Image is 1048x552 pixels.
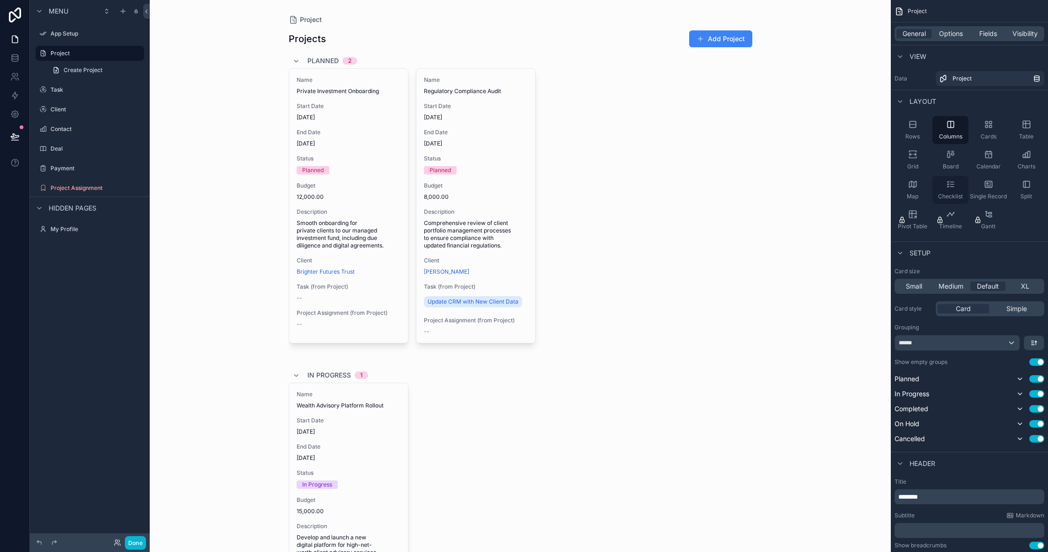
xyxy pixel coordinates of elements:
[895,116,931,144] button: Rows
[936,71,1044,86] a: Project
[36,222,144,237] a: My Profile
[908,7,927,15] span: Project
[1008,176,1044,204] button: Split
[939,282,963,291] span: Medium
[932,176,968,204] button: Checklist
[976,163,1001,170] span: Calendar
[895,478,1044,486] label: Title
[36,26,144,41] a: App Setup
[51,125,142,133] label: Contact
[51,145,142,153] label: Deal
[895,305,932,312] label: Card style
[64,66,102,74] span: Create Project
[51,50,138,57] label: Project
[956,304,971,313] span: Card
[51,225,142,233] label: My Profile
[981,223,996,230] span: Gantt
[51,106,142,113] label: Client
[1008,116,1044,144] button: Table
[953,75,972,82] span: Project
[970,206,1006,234] button: Gantt
[895,206,931,234] button: Pivot Table
[36,161,144,176] a: Payment
[910,459,935,468] span: Header
[970,193,1007,200] span: Single Record
[895,358,947,366] label: Show empty groups
[895,146,931,174] button: Grid
[36,141,144,156] a: Deal
[939,223,962,230] span: Timeline
[979,29,997,38] span: Fields
[895,268,920,275] label: Card size
[939,29,963,38] span: Options
[938,193,963,200] span: Checklist
[895,434,925,443] span: Cancelled
[1020,193,1032,200] span: Split
[1019,133,1033,140] span: Table
[895,176,931,204] button: Map
[49,7,68,16] span: Menu
[47,63,144,78] a: Create Project
[51,165,142,172] label: Payment
[939,133,962,140] span: Columns
[36,102,144,117] a: Client
[910,97,936,106] span: Layout
[977,282,999,291] span: Default
[906,282,922,291] span: Small
[905,133,920,140] span: Rows
[1016,512,1044,519] span: Markdown
[970,176,1006,204] button: Single Record
[895,523,1044,538] div: scrollable content
[932,206,968,234] button: Timeline
[895,75,932,82] label: Data
[895,389,929,399] span: In Progress
[895,489,1044,504] div: scrollable content
[51,184,142,192] label: Project Assignment
[907,193,918,200] span: Map
[970,116,1006,144] button: Cards
[1006,512,1044,519] a: Markdown
[943,163,959,170] span: Board
[895,404,928,414] span: Completed
[898,223,927,230] span: Pivot Table
[36,122,144,137] a: Contact
[1021,282,1029,291] span: XL
[1008,146,1044,174] button: Charts
[907,163,918,170] span: Grid
[36,82,144,97] a: Task
[981,133,997,140] span: Cards
[1012,29,1038,38] span: Visibility
[932,146,968,174] button: Board
[895,374,919,384] span: Planned
[970,146,1006,174] button: Calendar
[895,324,919,331] label: Grouping
[902,29,926,38] span: General
[1006,304,1027,313] span: Simple
[895,419,919,429] span: On Hold
[36,181,144,196] a: Project Assignment
[36,46,144,61] a: Project
[910,52,926,61] span: View
[932,116,968,144] button: Columns
[49,203,96,213] span: Hidden pages
[125,536,146,550] button: Done
[51,86,142,94] label: Task
[1018,163,1035,170] span: Charts
[51,30,142,37] label: App Setup
[895,512,915,519] label: Subtitle
[910,248,931,258] span: Setup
